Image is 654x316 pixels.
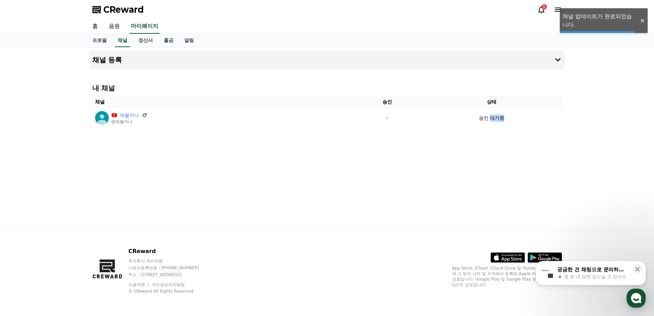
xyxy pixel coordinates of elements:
div: 1 [541,4,547,10]
a: 대화 [45,218,89,235]
p: @뭐볼까나 [112,119,147,124]
p: CReward [128,247,212,255]
p: 사업자등록번호 : [PHONE_NUMBER] [128,265,212,271]
p: 주식회사 와이피랩 [128,258,212,264]
th: 채널 [92,96,353,108]
a: 뭐볼까나 [120,112,139,119]
p: 승인 대기중 [479,115,504,122]
p: 주소 : [STREET_ADDRESS] [128,272,212,277]
a: 개인정보처리방침 [152,282,185,287]
p: © CReward All Rights Reserved. [128,288,212,294]
a: 출금 [158,34,179,47]
button: 채널 등록 [90,50,565,69]
h4: 채널 등록 [92,56,122,64]
span: CReward [103,4,144,15]
a: 알림 [179,34,199,47]
a: 채널 [115,34,130,47]
a: 정산서 [133,34,158,47]
a: CReward [92,4,144,15]
p: - [356,115,418,122]
span: 설정 [106,228,114,234]
img: 뭐볼까나 [95,111,109,125]
a: 마이페이지 [129,19,160,34]
th: 승인 [353,96,421,108]
span: 홈 [22,228,26,234]
a: 1 [537,6,546,14]
p: App Store, iCloud, iCloud Drive 및 iTunes Store는 미국과 그 밖의 나라 및 지역에서 등록된 Apple Inc.의 서비스 상표입니다. Goo... [452,265,562,287]
a: 이용약관 [128,282,150,287]
th: 상태 [421,96,562,108]
a: 프로필 [87,34,112,47]
a: 홈 [87,19,103,34]
a: 홈 [2,218,45,235]
span: 대화 [63,229,71,234]
a: 음원 [103,19,125,34]
h4: 내 채널 [92,83,562,93]
a: 설정 [89,218,132,235]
